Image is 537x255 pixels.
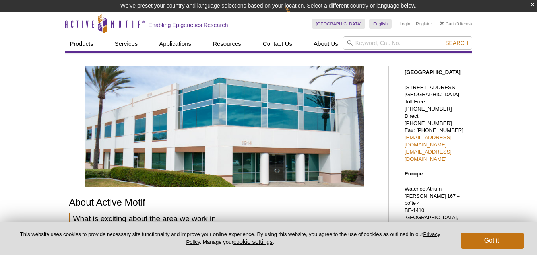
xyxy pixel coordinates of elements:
a: Resources [208,36,246,51]
a: [GEOGRAPHIC_DATA] [312,19,366,29]
li: | [413,19,414,29]
button: cookie settings [233,238,273,245]
span: [PERSON_NAME] 167 – boîte 4 BE-1410 [GEOGRAPHIC_DATA], [GEOGRAPHIC_DATA] [405,193,460,228]
h2: What is exciting about the area we work in [69,213,380,224]
a: Services [110,36,143,51]
img: Change Here [285,6,306,25]
a: Register [416,21,432,27]
li: (0 items) [440,19,472,29]
a: Login [399,21,410,27]
a: [EMAIL_ADDRESS][DOMAIN_NAME] [405,134,452,148]
img: Your Cart [440,21,444,25]
span: Search [445,40,468,46]
button: Got it! [461,233,524,249]
a: Contact Us [258,36,297,51]
button: Search [443,39,471,47]
p: This website uses cookies to provide necessary site functionality and improve your online experie... [13,231,448,246]
a: English [369,19,392,29]
a: [EMAIL_ADDRESS][DOMAIN_NAME] [405,149,452,162]
a: Privacy Policy [186,231,440,245]
h1: About Active Motif [69,197,380,209]
a: Applications [154,36,196,51]
a: Products [65,36,98,51]
input: Keyword, Cat. No. [343,36,472,50]
h2: Enabling Epigenetics Research [149,21,228,29]
strong: Europe [405,171,423,177]
p: [STREET_ADDRESS] [GEOGRAPHIC_DATA] Toll Free: [PHONE_NUMBER] Direct: [PHONE_NUMBER] Fax: [PHONE_N... [405,84,468,163]
strong: [GEOGRAPHIC_DATA] [405,69,461,75]
a: About Us [309,36,343,51]
a: Cart [440,21,454,27]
